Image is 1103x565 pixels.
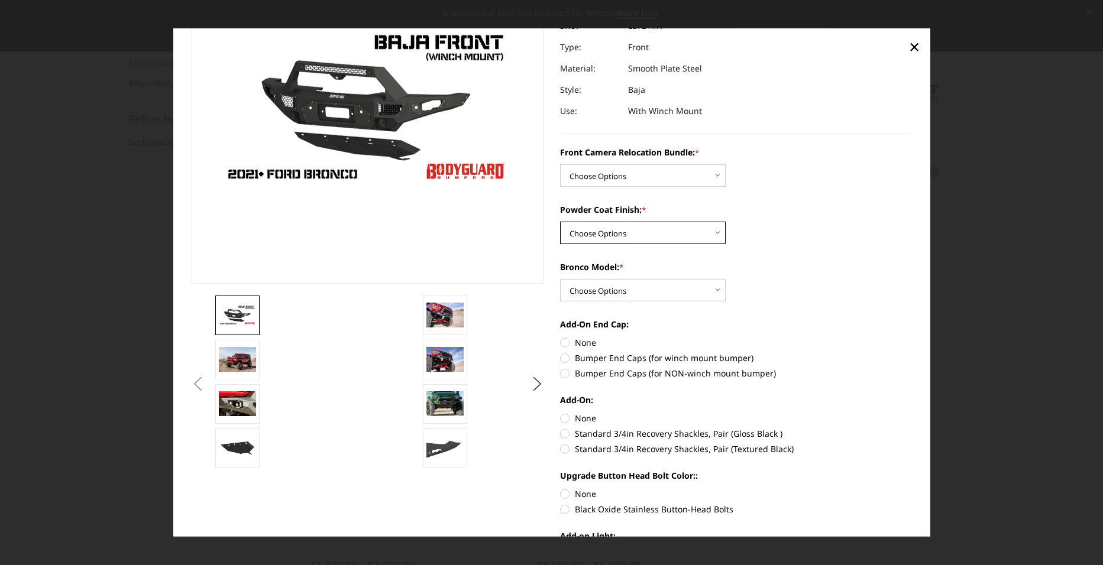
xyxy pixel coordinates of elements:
[426,437,464,459] img: Bolt-on end cap. Widens your Bronco bumper to match the factory fender flares.
[426,347,464,372] img: Bronco Baja Front (winch mount)
[560,488,912,500] label: None
[560,146,912,158] label: Front Camera Relocation Bundle:
[560,503,912,515] label: Black Oxide Stainless Button-Head Bolts
[560,37,619,58] dt: Type:
[628,58,702,79] dd: Smooth Plate Steel
[628,79,645,100] dd: Baja
[560,412,912,424] label: None
[219,391,256,416] img: Relocates Front Parking Sensors & Accepts Rigid LED Lights Ignite Series
[560,530,912,542] label: Add-on Light:
[560,203,912,216] label: Powder Coat Finish:
[189,375,206,392] button: Previous
[560,261,912,273] label: Bronco Model:
[219,437,256,459] img: Reinforced Steel Bolt-On Skid Plate, included with all purchases
[560,367,912,379] label: Bumper End Caps (for NON-winch mount bumper)
[628,37,649,58] dd: Front
[426,303,464,327] img: Bronco Baja Front (winch mount)
[560,318,912,330] label: Add-On End Cap:
[628,100,702,122] dd: With Winch Mount
[219,304,256,325] img: Bodyguard Ford Bronco
[560,352,912,364] label: Bumper End Caps (for winch mount bumper)
[560,469,912,482] label: Upgrade Button Head Bolt Color::
[1044,508,1103,565] iframe: Chat Widget
[426,391,464,416] img: Bronco Baja Front (winch mount)
[560,100,619,122] dt: Use:
[560,427,912,440] label: Standard 3/4in Recovery Shackles, Pair (Gloss Black )
[909,33,920,59] span: ×
[905,37,924,56] a: Close
[560,79,619,100] dt: Style:
[560,336,912,349] label: None
[528,375,546,392] button: Next
[560,58,619,79] dt: Material:
[560,443,912,455] label: Standard 3/4in Recovery Shackles, Pair (Textured Black)
[219,347,256,372] img: Bronco Baja Front (winch mount)
[560,394,912,406] label: Add-On:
